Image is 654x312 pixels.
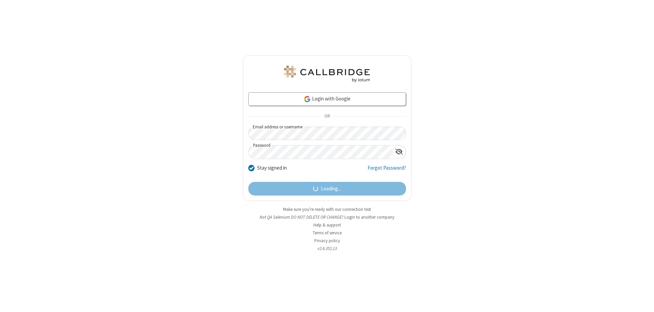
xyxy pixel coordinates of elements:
div: Show password [392,145,406,158]
button: Loading... [248,182,406,196]
label: Stay signed in [257,164,287,172]
a: Help & support [313,222,341,228]
li: v2.6.352.13 [243,245,411,252]
a: Forgot Password? [368,164,406,177]
a: Login with Google [248,92,406,106]
a: Privacy policy [314,238,340,244]
input: Password [249,145,392,159]
li: Not QA Selenium DO NOT DELETE OR CHANGE? [243,214,411,220]
img: google-icon.png [303,95,311,103]
button: Login to another company [344,214,394,220]
span: OR [322,112,332,121]
a: Terms of service [313,230,342,236]
input: Email address or username [248,127,406,140]
a: Make sure you're ready with our connection test [283,206,371,212]
img: QA Selenium DO NOT DELETE OR CHANGE [283,66,371,82]
span: Loading... [321,185,341,193]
